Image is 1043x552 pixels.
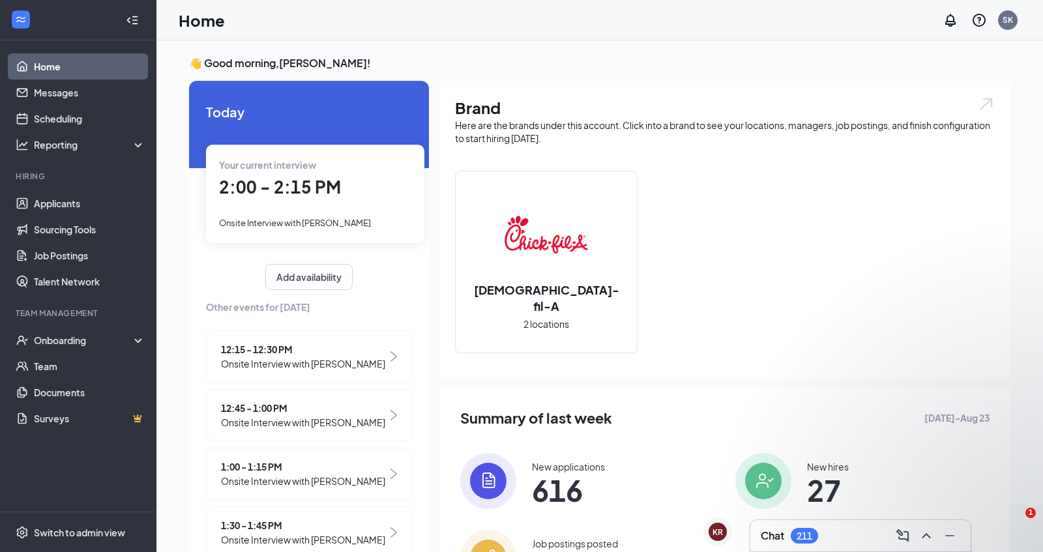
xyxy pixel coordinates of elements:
[999,508,1030,539] iframe: Intercom live chat
[16,138,29,151] svg: Analysis
[924,411,990,425] span: [DATE] - Aug 23
[34,106,145,132] a: Scheduling
[219,218,371,228] span: Onsite Interview with [PERSON_NAME]
[14,13,27,26] svg: WorkstreamLogo
[455,119,995,145] div: Here are the brands under this account. Click into a brand to see your locations, managers, job p...
[221,474,385,488] span: Onsite Interview with [PERSON_NAME]
[34,216,145,242] a: Sourcing Tools
[939,525,960,546] button: Minimize
[712,527,723,538] div: KR
[221,356,385,371] span: Onsite Interview with [PERSON_NAME]
[126,14,139,27] svg: Collapse
[532,478,605,502] span: 616
[189,56,1010,70] h3: 👋 Good morning, [PERSON_NAME] !
[16,526,29,539] svg: Settings
[206,102,412,122] span: Today
[735,453,791,509] img: icon
[34,526,125,539] div: Switch to admin view
[206,300,412,314] span: Other events for [DATE]
[1003,14,1013,25] div: SK
[916,525,937,546] button: ChevronUp
[221,459,385,474] span: 1:00 - 1:15 PM
[460,453,516,509] img: icon
[942,528,958,544] svg: Minimize
[34,190,145,216] a: Applicants
[179,9,225,31] h1: Home
[892,525,913,546] button: ComposeMessage
[219,176,341,197] span: 2:00 - 2:15 PM
[265,264,353,290] button: Add availability
[918,528,934,544] svg: ChevronUp
[221,401,385,415] span: 12:45 - 1:00 PM
[1025,508,1036,518] span: 1
[797,530,812,542] div: 211
[16,334,29,347] svg: UserCheck
[34,405,145,431] a: SurveysCrown
[532,537,618,550] div: Job postings posted
[34,379,145,405] a: Documents
[16,171,143,182] div: Hiring
[523,317,569,331] span: 2 locations
[34,334,134,347] div: Onboarding
[219,159,316,171] span: Your current interview
[34,138,146,151] div: Reporting
[761,529,784,543] h3: Chat
[34,353,145,379] a: Team
[456,282,637,314] h2: [DEMOGRAPHIC_DATA]-fil-A
[532,460,605,473] div: New applications
[34,269,145,295] a: Talent Network
[978,96,995,111] img: open.6027fd2a22e1237b5b06.svg
[460,407,612,429] span: Summary of last week
[16,308,143,319] div: Team Management
[943,12,958,28] svg: Notifications
[505,193,588,276] img: Chick-fil-A
[895,528,911,544] svg: ComposeMessage
[221,518,385,532] span: 1:30 - 1:45 PM
[34,53,145,80] a: Home
[34,242,145,269] a: Job Postings
[34,80,145,106] a: Messages
[971,12,987,28] svg: QuestionInfo
[221,342,385,356] span: 12:15 - 12:30 PM
[455,96,995,119] h1: Brand
[221,415,385,429] span: Onsite Interview with [PERSON_NAME]
[221,532,385,547] span: Onsite Interview with [PERSON_NAME]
